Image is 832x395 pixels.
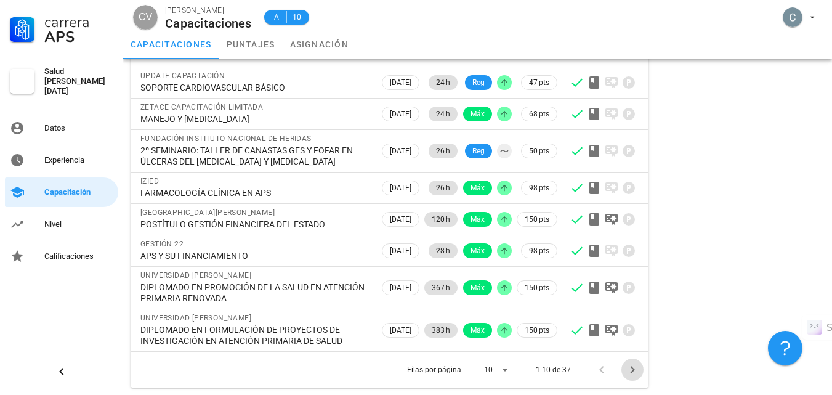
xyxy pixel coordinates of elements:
[536,364,571,375] div: 1-10 de 37
[44,219,113,229] div: Nivel
[471,323,485,338] span: Máx
[471,280,485,295] span: Máx
[390,181,411,195] span: [DATE]
[621,359,644,381] button: Página siguiente
[529,245,549,257] span: 98 pts
[140,240,184,248] span: GESTIÓN 22
[436,144,450,158] span: 26 h
[436,181,450,195] span: 26 h
[140,187,370,198] div: FARMACOLOGÍA CLÍNICA EN APS
[140,134,312,143] span: FUNDACIÓN INSTITUTO NACIONAL DE HERIDAS
[390,213,411,226] span: [DATE]
[140,103,263,112] span: ZETACE CAPACITACIÓN LIMITADA
[123,30,219,59] a: capacitaciones
[390,281,411,295] span: [DATE]
[140,71,225,80] span: UPDATE CAPACTACIÓN
[432,323,450,338] span: 383 h
[529,108,549,120] span: 68 pts
[471,212,485,227] span: Máx
[140,219,370,230] div: POSTÍTULO GESTIÓN FINANCIERA DEL ESTADO
[471,181,485,195] span: Máx
[44,15,113,30] div: Carrera
[140,82,370,93] div: SOPORTE CARDIOVASCULAR BÁSICO
[44,67,113,96] div: Salud [PERSON_NAME][DATE]
[219,30,283,59] a: puntajes
[140,250,370,261] div: APS Y SU FINANCIAMIENTO
[140,271,251,280] span: UNIVERSIDAD [PERSON_NAME]
[390,324,411,337] span: [DATE]
[390,107,411,121] span: [DATE]
[165,4,252,17] div: [PERSON_NAME]
[44,251,113,261] div: Calificaciones
[140,113,370,124] div: MANEJO Y [MEDICAL_DATA]
[529,145,549,157] span: 50 pts
[283,30,357,59] a: asignación
[139,5,152,30] span: CV
[525,324,549,336] span: 150 pts
[436,243,450,258] span: 28 h
[525,213,549,226] span: 150 pts
[783,7,802,27] div: avatar
[484,360,512,380] div: 10Filas por página:
[44,123,113,133] div: Datos
[525,282,549,294] span: 150 pts
[133,5,158,30] div: avatar
[390,244,411,258] span: [DATE]
[484,364,493,375] div: 10
[44,30,113,44] div: APS
[436,107,450,121] span: 24 h
[5,145,118,175] a: Experiencia
[5,242,118,271] a: Calificaciones
[529,76,549,89] span: 47 pts
[165,17,252,30] div: Capacitaciones
[44,155,113,165] div: Experiencia
[390,76,411,89] span: [DATE]
[5,210,118,239] a: Nivel
[140,208,275,217] span: [GEOGRAPHIC_DATA][PERSON_NAME]
[140,324,370,346] div: DIPLOMADO EN FORMULACIÓN DE PROYECTOS DE INVESTIGACIÓN EN ATENCIÓN PRIMARIA DE SALUD
[472,75,485,90] span: Reg
[432,212,450,227] span: 120 h
[390,144,411,158] span: [DATE]
[44,187,113,197] div: Capacitación
[140,145,370,167] div: 2º SEMINARIO: TALLER DE CANASTAS GES Y FOFAR EN ÚLCERAS DEL [MEDICAL_DATA] Y [MEDICAL_DATA]
[471,107,485,121] span: Máx
[140,177,159,185] span: IZIED
[529,182,549,194] span: 98 pts
[140,314,251,322] span: UNIVERSIDAD [PERSON_NAME]
[272,11,281,23] span: A
[5,113,118,143] a: Datos
[407,352,512,388] div: Filas por página:
[432,280,450,295] span: 367 h
[292,11,302,23] span: 10
[140,282,370,304] div: DIPLOMADO EN PROMOCIÓN DE LA SALUD EN ATENCIÓN PRIMARIA RENOVADA
[5,177,118,207] a: Capacitación
[471,243,485,258] span: Máx
[472,144,485,158] span: Reg
[436,75,450,90] span: 24 h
